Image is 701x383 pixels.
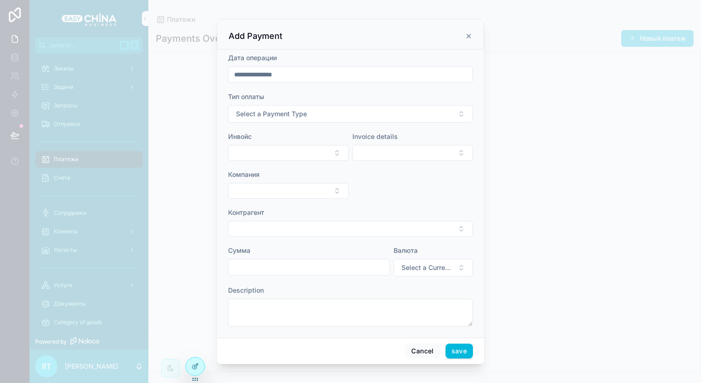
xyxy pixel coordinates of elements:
button: Select Button [228,105,473,123]
span: Select a Currency [401,263,454,272]
button: Select Button [228,145,349,161]
span: Сумма [228,246,250,254]
span: Дата операции [228,54,277,62]
button: save [446,344,473,358]
h3: Add Payment [229,31,282,42]
span: Тип оплаты [228,93,264,100]
button: Select Button [228,221,473,237]
span: Контрагент [228,208,264,216]
span: Компания [228,170,260,178]
span: Select a Payment Type [236,109,307,119]
span: Description [228,286,264,294]
button: Select Button [352,145,473,161]
span: Invoice details [352,132,398,140]
button: Select Button [394,259,473,276]
span: Инвойс [228,132,252,140]
span: Валюта [394,246,418,254]
button: Select Button [228,183,349,199]
button: Cancel [405,344,440,358]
